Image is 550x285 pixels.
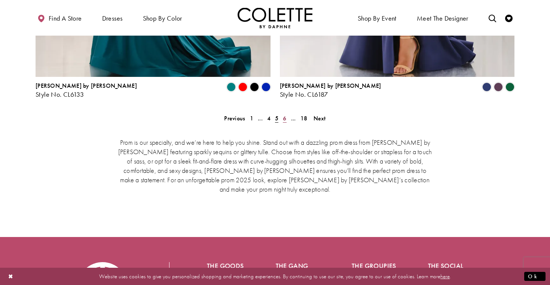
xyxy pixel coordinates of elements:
i: Plum [494,82,503,91]
span: ... [291,114,296,122]
span: 5 [275,114,278,122]
span: 4 [267,114,271,122]
i: Hunter Green [505,82,514,91]
span: Shop By Event [356,7,398,28]
h5: The groupies [352,262,398,270]
a: 4 [265,113,273,124]
a: Toggle search [487,7,498,28]
span: 1 [250,114,253,122]
span: Find a store [49,15,82,22]
span: Current page [273,113,281,124]
button: Close Dialog [4,270,17,283]
i: Teal [227,82,236,91]
p: Prom is our specialty, and we’re here to help you shine. Stand out with a dazzling prom dress fro... [116,138,434,194]
a: Next Page [311,113,328,124]
a: Meet the designer [415,7,470,28]
img: Colette by Daphne [238,7,312,28]
span: Shop By Event [358,15,397,22]
i: Navy Blue [482,82,491,91]
span: Style No. CL6133 [36,90,84,99]
span: 18 [300,114,308,122]
span: Meet the designer [417,15,468,22]
p: Website uses cookies to give you personalized shopping and marketing experiences. By continuing t... [54,271,496,281]
button: Submit Dialog [524,271,546,281]
span: Dresses [102,15,123,22]
i: Red [238,82,247,91]
div: Colette by Daphne Style No. CL6133 [36,82,137,98]
i: Black [250,82,259,91]
a: here [440,272,450,280]
a: Visit Home Page [238,7,312,28]
h5: The gang [276,262,322,270]
a: 1 [248,113,256,124]
span: [PERSON_NAME] by [PERSON_NAME] [280,82,381,90]
span: Shop by color [141,7,184,28]
a: ... [256,113,265,124]
h5: The social [428,262,474,270]
a: 6 [281,113,288,124]
a: ... [289,113,298,124]
span: Previous [224,114,245,122]
a: 18 [298,113,310,124]
span: Shop by color [143,15,182,22]
span: Dresses [100,7,125,28]
span: ... [258,114,263,122]
div: Colette by Daphne Style No. CL6187 [280,82,381,98]
h5: The goods [207,262,246,270]
a: Find a store [36,7,83,28]
span: 6 [283,114,286,122]
i: Royal Blue [262,82,271,91]
span: [PERSON_NAME] by [PERSON_NAME] [36,82,137,90]
a: Check Wishlist [503,7,514,28]
span: Next [314,114,326,122]
a: Prev Page [222,113,247,124]
span: Style No. CL6187 [280,90,328,99]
